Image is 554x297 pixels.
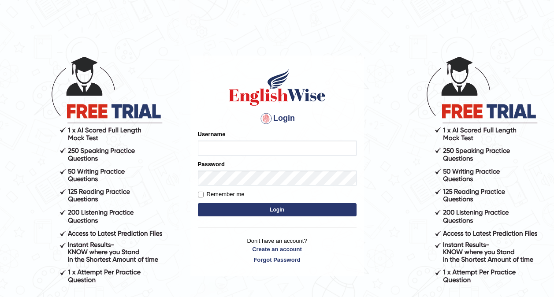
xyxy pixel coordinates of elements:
a: Forgot Password [198,256,357,264]
a: Create an account [198,245,357,253]
label: Username [198,130,226,138]
p: Don't have an account? [198,237,357,264]
button: Login [198,203,357,216]
input: Remember me [198,192,204,197]
label: Password [198,160,225,168]
h4: Login [198,111,357,126]
img: Logo of English Wise sign in for intelligent practice with AI [227,67,327,107]
label: Remember me [198,190,245,199]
